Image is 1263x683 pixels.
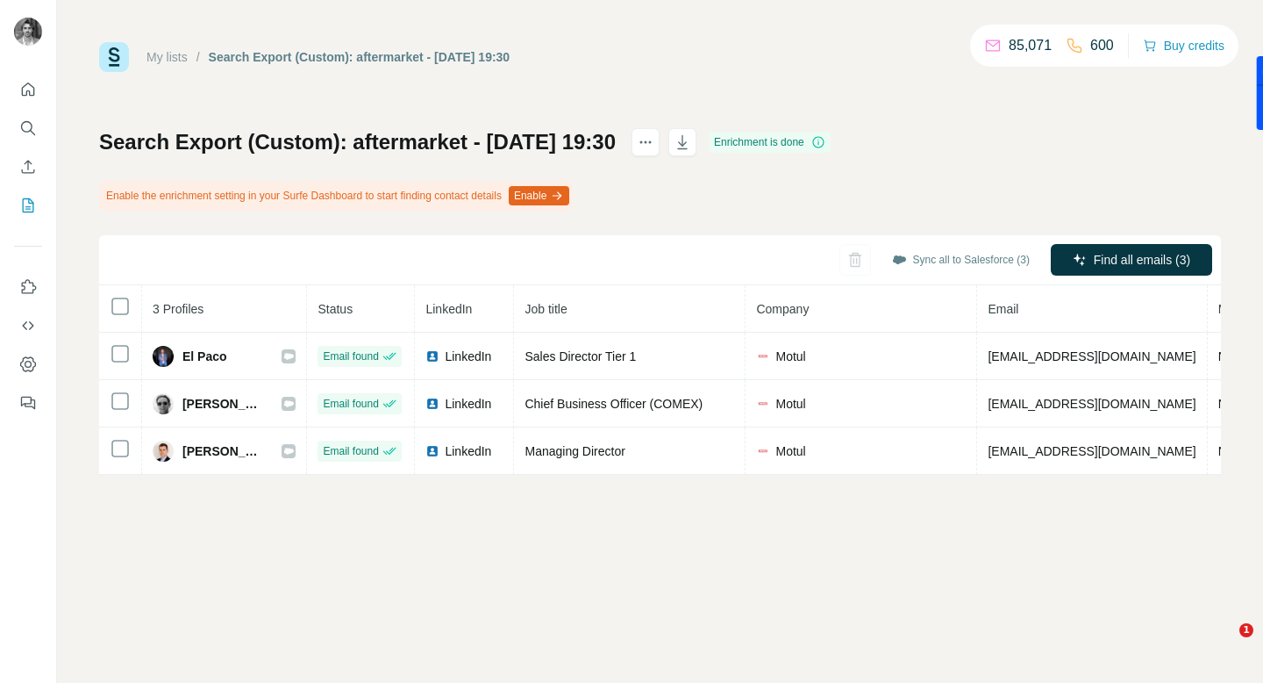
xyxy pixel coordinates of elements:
img: LinkedIn logo [425,349,439,363]
img: Avatar [153,346,174,367]
span: Motul [775,442,805,460]
img: LinkedIn logo [425,444,439,458]
p: 85,071 [1009,35,1052,56]
div: Search Export (Custom): aftermarket - [DATE] 19:30 [209,48,510,66]
span: [EMAIL_ADDRESS][DOMAIN_NAME] [988,349,1195,363]
button: Sync all to Salesforce (3) [880,247,1042,273]
button: Dashboard [14,349,42,380]
span: Company [756,302,809,316]
span: [EMAIL_ADDRESS][DOMAIN_NAME] [988,444,1195,458]
div: Enrichment is done [709,132,831,153]
img: Avatar [153,393,174,414]
li: / [196,48,200,66]
span: Email found [323,443,378,459]
button: My lists [14,190,42,221]
img: company-logo [756,444,770,458]
button: Use Surfe on LinkedIn [14,271,42,303]
button: Enrich CSV [14,151,42,183]
button: Buy credits [1143,33,1224,58]
div: Enable the enrichment setting in your Surfe Dashboard to start finding contact details [99,181,573,211]
button: Quick start [14,74,42,105]
span: Chief Business Officer (COMEX) [524,397,703,411]
img: company-logo [756,397,770,411]
span: El Paco [182,348,227,365]
button: actions [631,128,660,156]
span: LinkedIn [445,442,491,460]
img: Surfe Logo [99,42,129,72]
p: 600 [1090,35,1114,56]
span: [PERSON_NAME] [182,395,265,413]
span: Email found [323,396,378,412]
h1: Search Export (Custom): aftermarket - [DATE] 19:30 [99,128,616,156]
span: Managing Director [524,444,624,458]
span: 1 [1239,623,1253,637]
span: Motul [775,395,805,413]
a: My lists [146,50,188,64]
span: [EMAIL_ADDRESS][DOMAIN_NAME] [988,397,1195,411]
span: LinkedIn [425,302,472,316]
span: Email [988,302,1018,316]
span: Job title [524,302,567,316]
img: LinkedIn logo [425,397,439,411]
span: Status [318,302,353,316]
span: [PERSON_NAME] [182,442,264,460]
span: Mobile [1218,302,1254,316]
span: Email found [323,349,378,364]
button: Use Surfe API [14,310,42,341]
button: Enable [509,186,569,205]
button: Search [14,112,42,144]
span: 3 Profiles [153,302,203,316]
button: Find all emails (3) [1051,244,1212,276]
span: LinkedIn [445,348,491,365]
span: LinkedIn [445,395,491,413]
span: Motul [775,348,805,365]
button: Feedback [14,387,42,419]
span: Sales Director Tier 1 [524,349,636,363]
img: Avatar [14,18,42,46]
img: company-logo [756,349,770,363]
img: Avatar [153,441,174,462]
iframe: Intercom live chat [1203,623,1245,665]
span: Find all emails (3) [1094,251,1190,269]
